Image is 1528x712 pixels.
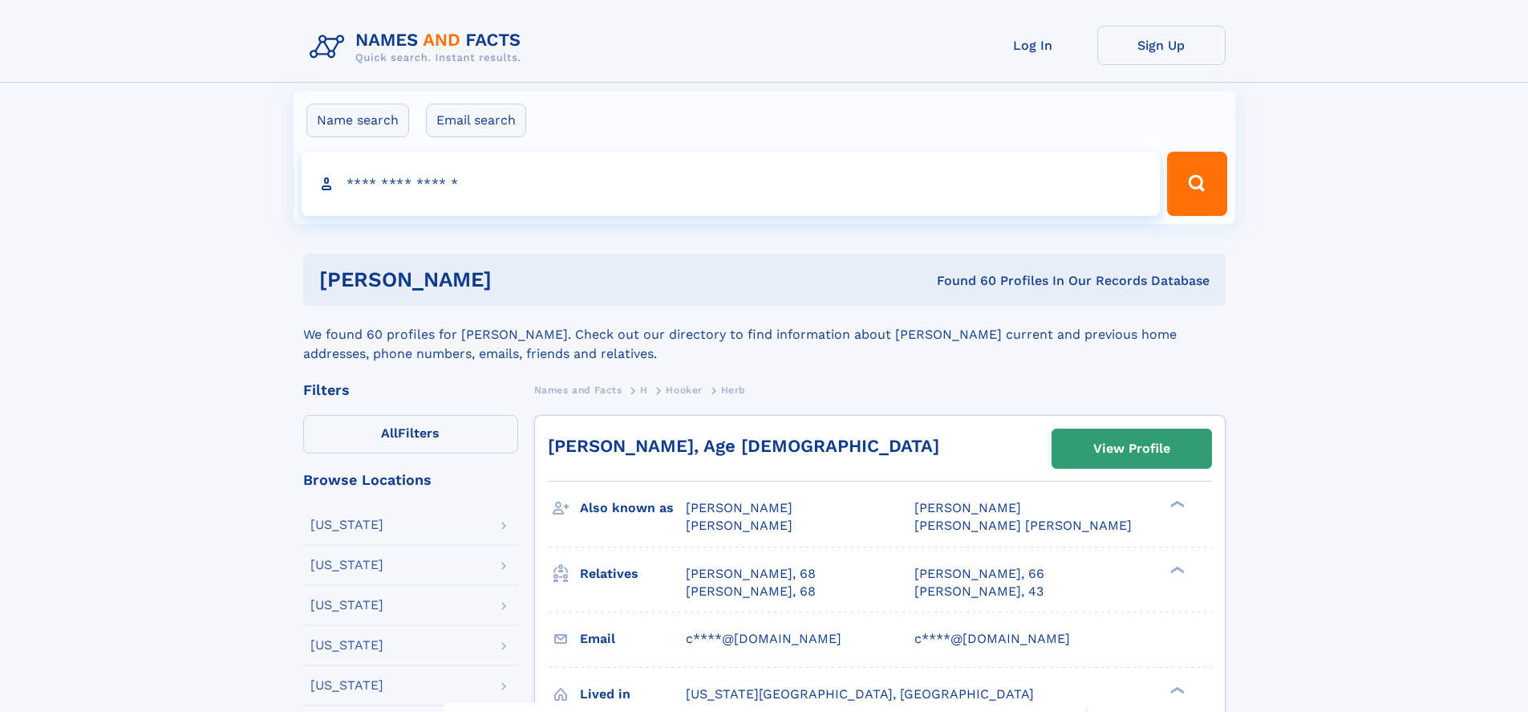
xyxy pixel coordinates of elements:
h3: Relatives [580,560,686,588]
div: ❯ [1166,564,1186,575]
h3: Email [580,625,686,653]
div: [US_STATE] [310,599,383,612]
div: Filters [303,383,518,397]
a: Sign Up [1097,26,1226,65]
button: Search Button [1167,152,1226,216]
div: ❯ [1166,685,1186,695]
h1: [PERSON_NAME] [319,270,715,290]
span: All [381,425,398,441]
a: [PERSON_NAME], Age [DEMOGRAPHIC_DATA] [548,436,939,456]
span: Herb [721,384,746,396]
span: [PERSON_NAME] [686,518,792,533]
div: We found 60 profiles for [PERSON_NAME]. Check out our directory to find information about [PERSON... [303,306,1226,364]
a: Names and Facts [534,380,622,400]
div: View Profile [1093,430,1170,467]
span: H [640,384,648,396]
span: [US_STATE][GEOGRAPHIC_DATA], [GEOGRAPHIC_DATA] [686,686,1034,702]
span: [PERSON_NAME] [914,500,1021,515]
div: [US_STATE] [310,639,383,652]
div: ❯ [1166,499,1186,510]
span: [PERSON_NAME] [686,500,792,515]
div: Browse Locations [303,473,518,487]
a: [PERSON_NAME], 68 [686,583,816,600]
label: Email search [426,104,526,137]
label: Name search [306,104,409,137]
div: [US_STATE] [310,559,383,572]
a: [PERSON_NAME], 43 [914,583,1044,600]
input: search input [302,152,1161,216]
a: [PERSON_NAME], 66 [914,565,1044,583]
h3: Lived in [580,681,686,708]
img: Logo Names and Facts [303,26,534,69]
span: [PERSON_NAME] [PERSON_NAME] [914,518,1132,533]
div: Found 60 Profiles In Our Records Database [714,272,1210,290]
a: Hooker [666,380,703,400]
a: View Profile [1052,429,1211,468]
h3: Also known as [580,494,686,522]
a: H [640,380,648,400]
div: [US_STATE] [310,679,383,692]
span: Hooker [666,384,703,396]
label: Filters [303,415,518,454]
div: [US_STATE] [310,519,383,531]
a: [PERSON_NAME], 68 [686,565,816,583]
a: Log In [969,26,1097,65]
